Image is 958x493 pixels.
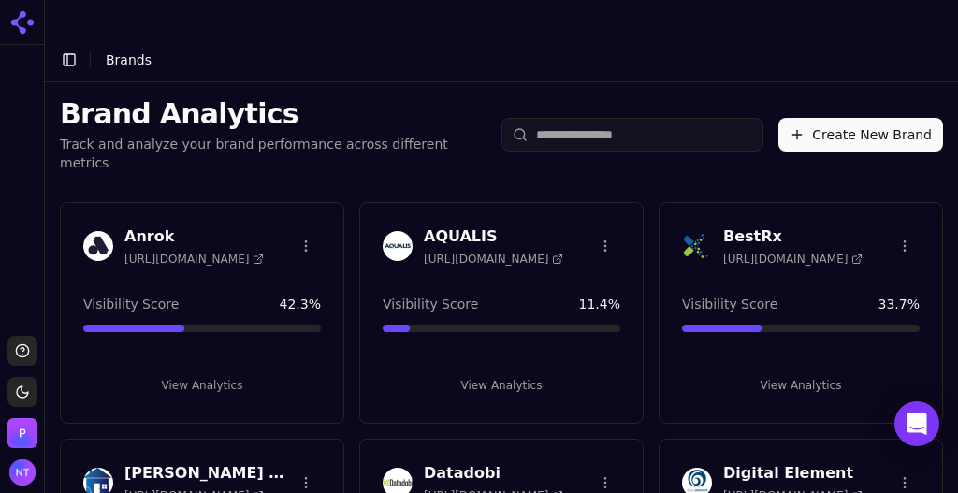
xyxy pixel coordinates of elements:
[83,231,113,261] img: Anrok
[723,462,863,485] h3: Digital Element
[424,225,563,248] h3: AQUALIS
[424,462,563,485] h3: Datadobi
[878,295,920,313] span: 33.7 %
[83,370,321,400] button: View Analytics
[106,51,906,69] nav: breadcrumb
[124,225,264,248] h3: Anrok
[579,295,620,313] span: 11.4 %
[778,118,943,152] button: Create New Brand
[124,462,291,485] h3: [PERSON_NAME] Foundation Specialists
[7,418,37,448] button: Open organization switcher
[723,252,863,267] span: [URL][DOMAIN_NAME]
[894,401,939,446] div: Open Intercom Messenger
[60,97,486,131] h1: Brand Analytics
[60,135,486,172] p: Track and analyze your brand performance across different metrics
[424,252,563,267] span: [URL][DOMAIN_NAME]
[106,52,152,67] span: Brands
[7,418,37,448] img: Perrill
[682,295,777,313] span: Visibility Score
[383,370,620,400] button: View Analytics
[383,231,413,261] img: AQUALIS
[9,459,36,486] img: Nate Tower
[124,252,264,267] span: [URL][DOMAIN_NAME]
[682,370,920,400] button: View Analytics
[280,295,321,313] span: 42.3 %
[723,225,863,248] h3: BestRx
[83,295,179,313] span: Visibility Score
[682,231,712,261] img: BestRx
[383,295,478,313] span: Visibility Score
[9,459,36,486] button: Open user button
